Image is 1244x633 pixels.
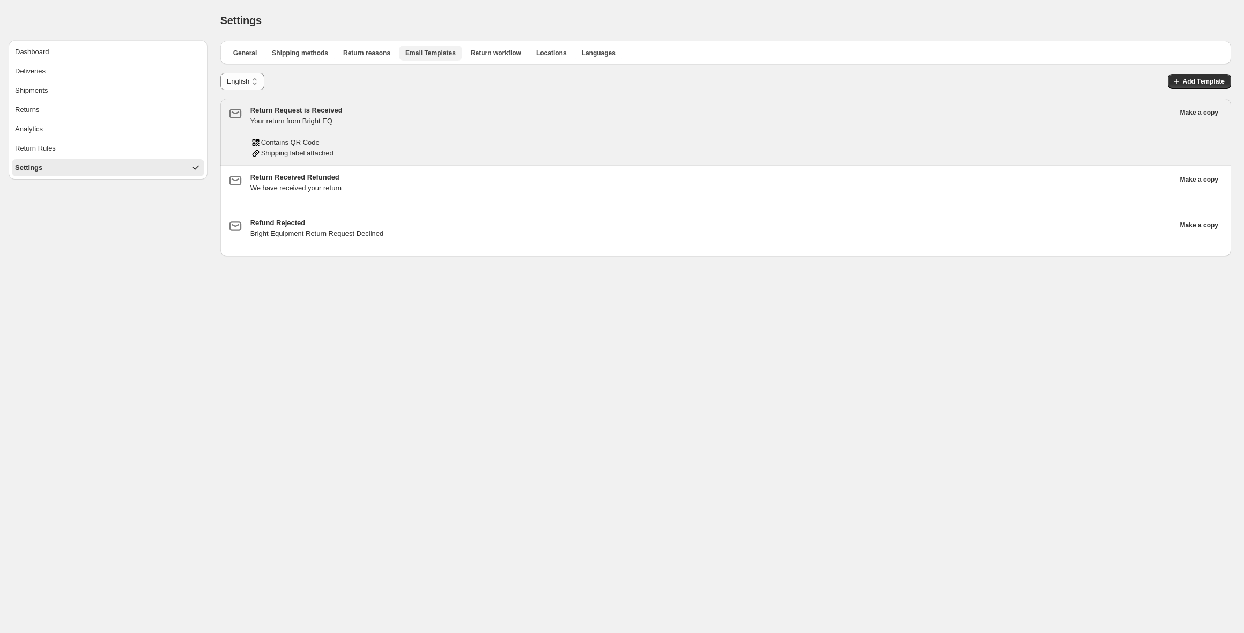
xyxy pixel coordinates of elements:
span: Settings [220,14,262,26]
button: Deliveries [12,63,204,80]
span: Make a copy [1180,175,1218,184]
button: Return Rules [12,140,204,157]
h3: Refund Rejected [250,218,1174,228]
span: Make a copy [1180,108,1218,117]
h3: Return Request is Received [250,105,1174,116]
h3: Return Received Refunded [250,172,1174,183]
span: Return reasons [343,49,390,57]
div: Dashboard [15,47,49,57]
button: Analytics [12,121,204,138]
span: Languages [582,49,616,57]
button: Returns [12,101,204,118]
span: Email Templates [405,49,456,57]
div: Contains QR Code [250,137,1174,148]
div: Bright Equipment Return Request Declined [250,228,1174,239]
div: Return Rules [15,143,56,154]
button: Add Template [1168,74,1231,89]
button: Settings [12,159,204,176]
span: Locations [536,49,567,57]
div: We have received your return [250,183,1174,193]
span: Make a copy [1180,221,1218,229]
div: Shipments [15,85,48,96]
button: Shipments [12,82,204,99]
button: Clone the template [1174,218,1225,233]
button: Clone the template [1174,105,1225,120]
div: Your return from Bright EQ [250,116,1174,126]
span: Shipping methods [272,49,328,57]
span: Return workflow [471,49,521,57]
div: Analytics [15,124,43,135]
span: General [233,49,257,57]
button: Clone the template [1174,172,1225,187]
div: Deliveries [15,66,46,77]
div: Settings [15,162,42,173]
div: Shipping label attached [250,148,1174,159]
div: Returns [15,105,40,115]
button: Dashboard [12,43,204,61]
span: Add Template [1183,77,1225,86]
